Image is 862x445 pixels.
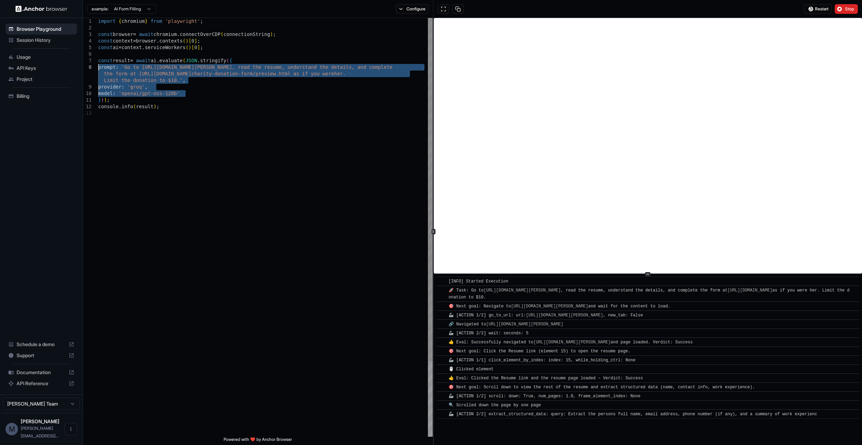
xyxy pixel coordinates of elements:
span: ) [153,104,156,109]
a: [URL][DOMAIN_NAME][PERSON_NAME] [533,340,610,345]
span: [INFO] Started Execution [449,279,508,284]
span: Usage [17,54,74,61]
span: ​ [440,411,443,418]
span: 'Go to [URL][DOMAIN_NAME][PERSON_NAME], re [121,64,244,70]
span: Stop [845,6,855,12]
div: Session History [6,35,77,46]
span: { [229,58,232,63]
span: ​ [440,384,443,391]
div: 4 [83,38,92,44]
a: [URL][DOMAIN_NAME] [728,288,772,293]
div: 6 [83,51,92,57]
span: Browser Playground [17,26,74,33]
div: 12 [83,103,92,110]
span: ai [113,45,119,50]
span: browser [113,31,133,37]
span: ​ [440,278,443,285]
span: ; [200,18,203,24]
span: = [133,38,136,44]
span: connectOverCDP [180,31,221,37]
span: ​ [440,312,443,319]
span: 👍 Eval: Successfully navigated to and page loaded. Verdict: Success [449,340,693,345]
div: 11 [83,97,92,103]
span: = [133,31,136,37]
span: ; [273,31,276,37]
span: ​ [440,393,443,400]
span: ​ [440,357,443,364]
span: , [145,84,148,90]
span: Limit the donation to $10.' [104,77,183,83]
span: Mike Qiu [21,418,59,424]
button: Configure [396,4,429,14]
span: [ [191,45,194,50]
span: ) [188,45,191,50]
span: console [98,104,119,109]
a: [URL][DOMAIN_NAME][PERSON_NAME] [484,288,561,293]
span: Restart [815,6,828,12]
span: const [98,45,113,50]
span: connectionString [224,31,270,37]
span: . [142,45,144,50]
span: ​ [440,287,443,294]
span: provider [98,84,121,90]
span: stringify [200,58,226,63]
span: ) [104,97,107,103]
span: { [119,18,121,24]
span: 🚀 Task: Go to , read the resume, understand the details, and complete the form at as if you were ... [449,288,850,300]
span: Powered with ❤️ by Anchor Browser [224,437,292,445]
span: ​ [440,348,443,355]
span: prompt [98,64,116,70]
div: 7 [83,57,92,64]
span: ; [107,97,110,103]
button: Copy session ID [452,4,464,14]
span: await [139,31,153,37]
span: ; [157,104,159,109]
span: . [177,31,180,37]
a: [URL][DOMAIN_NAME][PERSON_NAME] [526,313,603,318]
span: 🦾 [ACTION 1/2] scroll: down: True, num_pages: 1.0, frame_element_index: None [449,394,640,399]
span: ( [133,104,136,109]
span: 'playwright' [165,18,200,24]
span: Project [17,76,74,83]
span: ​ [440,339,443,346]
span: 🦾 [ACTION 1/1] click_element_by_index: index: 15, while_holding_ctrl: None [449,358,636,363]
span: 🖱️ Clicked element [449,367,494,372]
span: Support [17,352,66,359]
button: Stop [835,4,858,14]
span: result [136,104,154,109]
span: 🔍 Scrolled down the page by one page [449,403,541,408]
span: browser [136,38,157,44]
a: [URL][DOMAIN_NAME][PERSON_NAME] [486,322,563,327]
div: Browser Playground [6,24,77,35]
span: ​ [440,375,443,382]
span: chromium [153,31,177,37]
div: 3 [83,31,92,38]
span: [ [188,38,191,44]
span: ​ [440,330,443,337]
span: her. [334,71,346,76]
span: : [116,64,119,70]
span: serviceWorkers [145,45,186,50]
span: ; [197,38,200,44]
span: 🦾 [ACTION 2/2] extract_structured_data: query: Extract the persons full name, email address, phon... [449,412,817,417]
span: ( [226,58,229,63]
span: ( [183,58,186,63]
span: 🔗 Navigated to [449,322,566,327]
span: 🦾 [ACTION 1/2] go_to_url: url: , new_tab: False [449,313,643,318]
span: . [157,58,159,63]
span: 👍 Eval: Clicked the Resume link and the resume page loaded – Verdict: Success [449,376,643,381]
span: 🎯 Next goal: Scroll down to view the rest of the resume and extract structured data (name, contac... [449,385,755,390]
div: API Keys [6,63,77,74]
span: import [98,18,116,24]
a: [URL][DOMAIN_NAME][PERSON_NAME] [511,304,588,309]
span: evaluate [159,58,182,63]
span: } [98,97,101,103]
span: Documentation [17,369,66,376]
span: 🎯 Next goal: Navigate to and wait for the content to load. [449,304,671,309]
span: 0 [191,38,194,44]
span: Schedule a demo [17,341,66,348]
span: contexts [159,38,182,44]
span: = [130,58,133,63]
span: chromium [121,18,144,24]
span: await [136,58,151,63]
